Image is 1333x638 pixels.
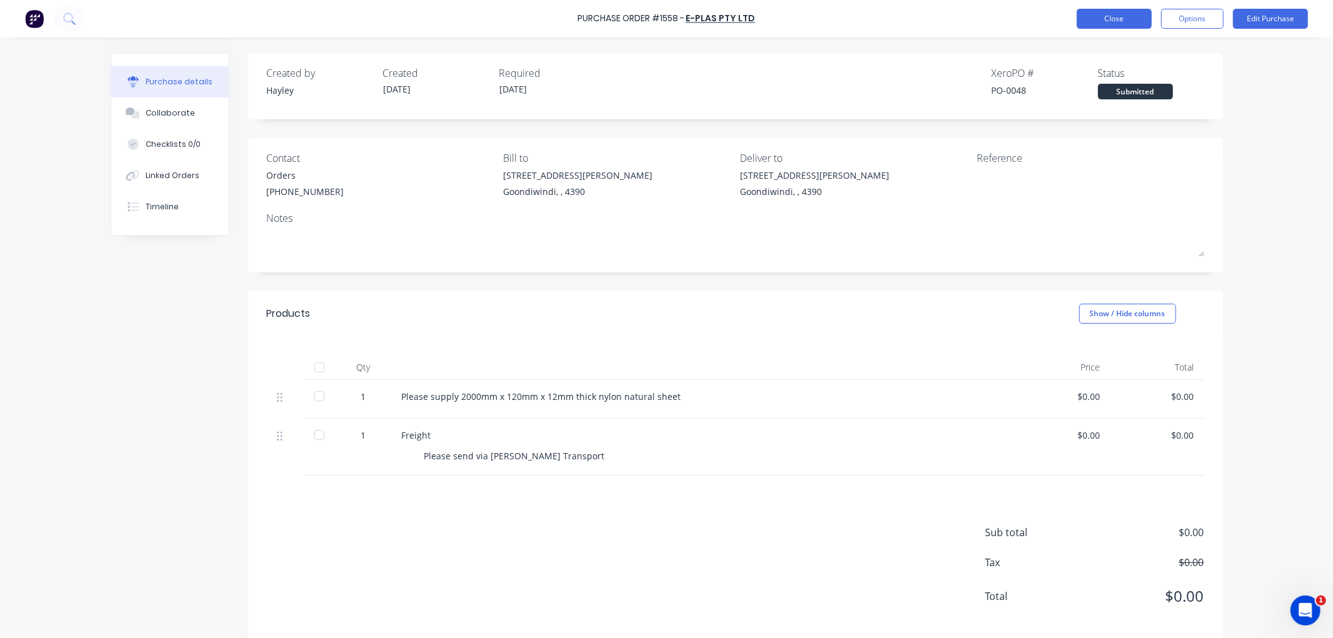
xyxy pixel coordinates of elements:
[111,66,229,97] button: Purchase details
[740,169,889,182] div: [STREET_ADDRESS][PERSON_NAME]
[992,84,1098,97] div: PO-0048
[578,12,685,26] div: Purchase Order #1558 -
[740,151,967,166] div: Deliver to
[503,185,652,198] div: Goondiwindi, , 4390
[1098,66,1204,81] div: Status
[336,355,392,380] div: Qty
[111,191,229,222] button: Timeline
[1079,585,1204,607] span: $0.00
[1079,525,1204,540] span: $0.00
[1316,596,1326,606] span: 1
[1111,355,1204,380] div: Total
[111,160,229,191] button: Linked Orders
[267,306,311,321] div: Products
[267,185,344,198] div: [PHONE_NUMBER]
[424,447,605,465] div: Please send via [PERSON_NAME] Transport
[267,151,494,166] div: Contact
[267,84,373,97] div: Hayley
[992,66,1098,81] div: Xero PO #
[1079,555,1204,570] span: $0.00
[986,555,1079,570] span: Tax
[1027,390,1101,403] div: $0.00
[146,139,201,150] div: Checklists 0/0
[111,129,229,160] button: Checklists 0/0
[740,185,889,198] div: Goondiwindi, , 4390
[1291,596,1321,626] iframe: Intercom live chat
[146,76,212,87] div: Purchase details
[111,97,229,129] button: Collaborate
[1079,304,1176,324] button: Show / Hide columns
[383,66,489,81] div: Created
[1161,9,1224,29] button: Options
[1077,9,1152,29] button: Close
[267,211,1204,226] div: Notes
[402,390,1007,403] div: Please supply 2000mm x 120mm x 12mm thick nylon natural sheet
[986,589,1079,604] span: Total
[977,151,1204,166] div: Reference
[25,9,44,28] img: Factory
[1233,9,1308,29] button: Edit Purchase
[503,151,731,166] div: Bill to
[1121,390,1194,403] div: $0.00
[686,12,756,25] a: E-Plas Pty Ltd
[1027,429,1101,442] div: $0.00
[402,429,1007,442] div: Freight
[146,107,195,119] div: Collaborate
[1017,355,1111,380] div: Price
[1121,429,1194,442] div: $0.00
[146,170,199,181] div: Linked Orders
[503,169,652,182] div: [STREET_ADDRESS][PERSON_NAME]
[986,525,1079,540] span: Sub total
[267,66,373,81] div: Created by
[346,429,382,442] div: 1
[346,390,382,403] div: 1
[267,169,344,182] div: Orders
[499,66,606,81] div: Required
[1098,84,1173,99] div: Submitted
[146,201,179,212] div: Timeline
